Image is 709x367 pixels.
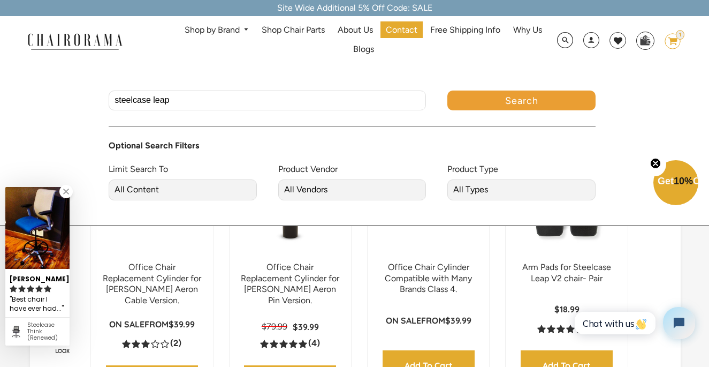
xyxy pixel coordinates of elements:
[332,21,378,38] a: About Us
[447,164,596,174] h3: Product Type
[27,322,65,341] div: Steelcase Think (Renewed)
[10,285,17,293] svg: rating icon full
[645,152,666,176] button: Close teaser
[386,25,417,36] span: Contact
[35,285,43,293] svg: rating icon full
[18,285,26,293] svg: rating icon full
[44,285,51,293] svg: rating icon full
[513,25,542,36] span: Why Us
[563,298,704,348] iframe: Tidio Chat
[256,21,330,38] a: Shop Chair Parts
[430,25,500,36] span: Free Shipping Info
[353,44,374,55] span: Blogs
[637,32,653,48] img: WhatsApp_Image_2024-07-12_at_16.23.01.webp
[674,176,693,186] span: 10%
[348,41,379,58] a: Blogs
[653,161,698,206] div: Get10%OffClose teaser
[658,176,707,186] span: Get Off
[109,91,426,110] input: Enter Search Terms...
[109,140,596,151] h3: Optional Search Filters
[109,164,257,174] h3: Limit Search To
[508,21,547,38] a: Why Us
[676,30,684,40] div: 1
[262,25,325,36] span: Shop Chair Parts
[179,22,255,39] a: Shop by Brand
[10,294,65,314] div: Best chair I have ever had...
[657,33,681,49] a: 1
[10,271,65,284] div: [PERSON_NAME]
[278,164,426,174] h3: Product Vendor
[447,91,596,110] button: Search
[5,187,70,269] img: Agnes J. review of Steelcase Think (Renewed)
[425,21,506,38] a: Free Shipping Info
[338,25,373,36] span: About Us
[174,21,553,61] nav: DesktopNavigation
[27,285,34,293] svg: rating icon full
[21,32,128,50] img: chairorama
[380,21,423,38] a: Contact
